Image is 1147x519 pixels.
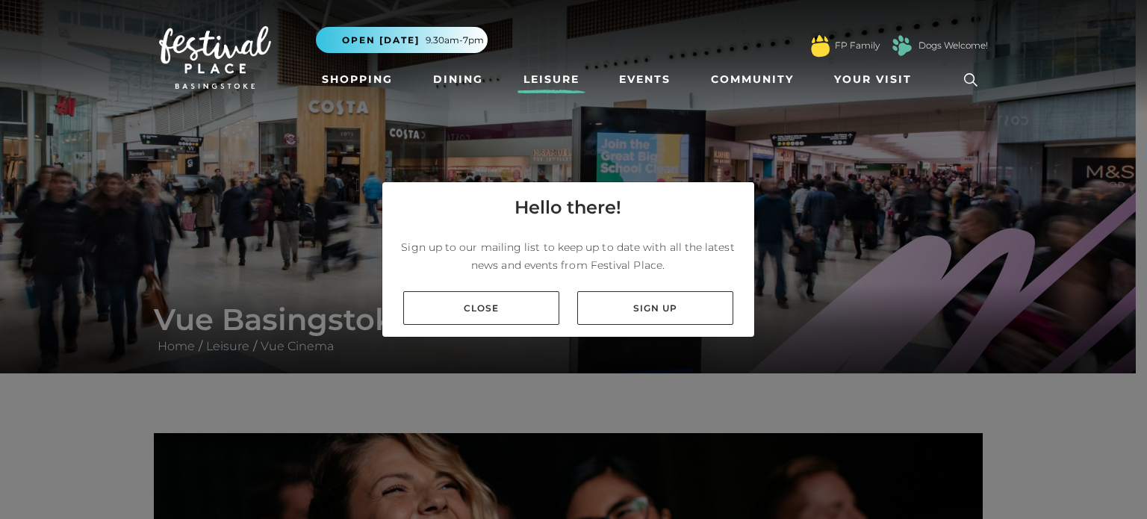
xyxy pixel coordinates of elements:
[426,34,484,47] span: 9.30am-7pm
[515,194,621,221] h4: Hello there!
[918,39,988,52] a: Dogs Welcome!
[613,66,677,93] a: Events
[828,66,925,93] a: Your Visit
[159,26,271,89] img: Festival Place Logo
[835,39,880,52] a: FP Family
[403,291,559,325] a: Close
[517,66,585,93] a: Leisure
[394,238,742,274] p: Sign up to our mailing list to keep up to date with all the latest news and events from Festival ...
[834,72,912,87] span: Your Visit
[427,66,489,93] a: Dining
[705,66,800,93] a: Community
[316,27,488,53] button: Open [DATE] 9.30am-7pm
[577,291,733,325] a: Sign up
[342,34,420,47] span: Open [DATE]
[316,66,399,93] a: Shopping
